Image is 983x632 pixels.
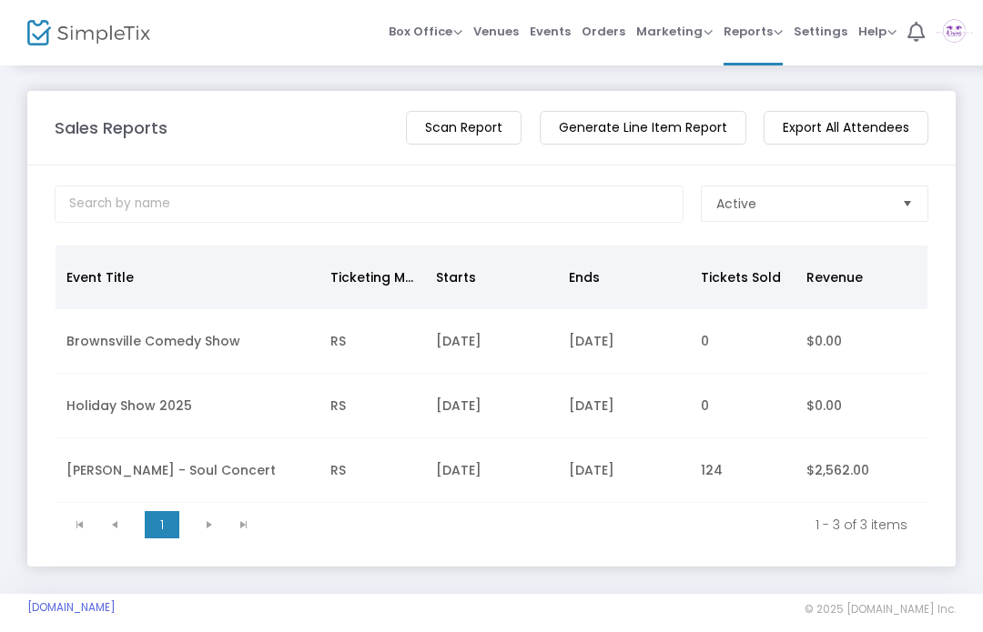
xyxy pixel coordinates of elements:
[319,374,425,438] td: RS
[636,23,713,40] span: Marketing
[27,600,116,615] a: [DOMAIN_NAME]
[558,246,690,309] th: Ends
[425,374,557,438] td: [DATE]
[558,374,690,438] td: [DATE]
[558,438,690,503] td: [DATE]
[558,309,690,374] td: [DATE]
[319,438,425,503] td: RS
[796,309,927,374] td: $0.00
[796,438,927,503] td: $2,562.00
[319,246,425,309] th: Ticketing Mode
[56,246,319,309] th: Event Title
[425,438,557,503] td: [DATE]
[56,246,927,503] div: Data table
[690,374,796,438] td: 0
[55,115,167,140] m-panel-title: Sales Reports
[406,111,522,145] m-button: Scan Report
[796,374,927,438] td: $0.00
[794,8,847,55] span: Settings
[319,309,425,374] td: RS
[530,8,571,55] span: Events
[582,8,625,55] span: Orders
[274,516,907,534] kendo-pager-info: 1 - 3 of 3 items
[716,195,756,213] span: Active
[690,246,796,309] th: Tickets Sold
[690,438,796,503] td: 124
[895,186,920,221] button: Select
[764,111,928,145] m-button: Export All Attendees
[690,309,796,374] td: 0
[55,186,684,223] input: Search by name
[425,309,557,374] td: [DATE]
[145,511,179,538] span: Page 1
[56,374,319,438] td: Holiday Show 2025
[473,8,519,55] span: Venues
[56,309,319,374] td: Brownsville Comedy Show
[389,23,462,40] span: Box Office
[858,23,897,40] span: Help
[806,268,863,286] span: Revenue
[56,438,319,503] td: [PERSON_NAME] - Soul Concert
[425,246,557,309] th: Starts
[805,602,956,617] span: © 2025 [DOMAIN_NAME] Inc.
[540,111,746,145] m-button: Generate Line Item Report
[724,23,783,40] span: Reports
